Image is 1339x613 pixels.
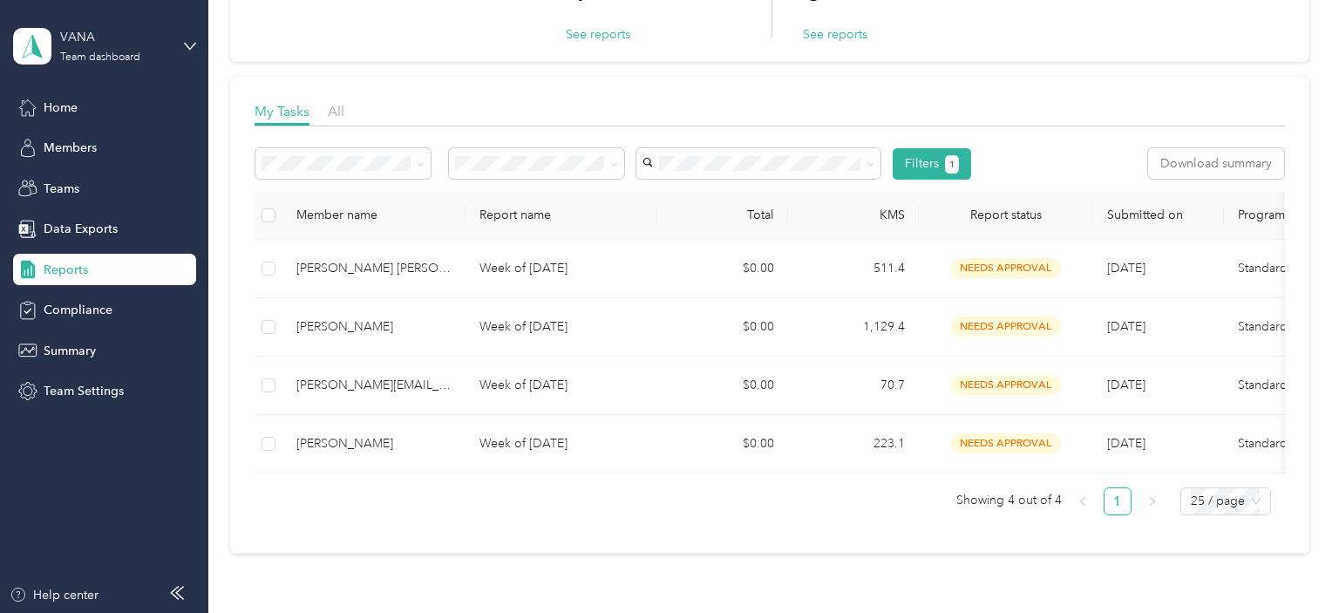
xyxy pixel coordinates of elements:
button: left [1069,487,1097,515]
span: [DATE] [1107,319,1145,334]
li: Next Page [1138,487,1166,515]
button: Filters1 [893,148,972,180]
span: Data Exports [44,220,118,238]
span: Team Settings [44,382,124,400]
p: Week of [DATE] [479,259,643,278]
span: Reports [44,261,88,279]
span: [DATE] [1107,378,1145,392]
button: right [1138,487,1166,515]
td: $0.00 [657,415,788,473]
p: Week of [DATE] [479,434,643,453]
span: needs approval [951,433,1061,453]
span: Compliance [44,301,112,319]
button: See reports [566,25,630,44]
td: $0.00 [657,357,788,415]
span: My Tasks [255,103,309,119]
td: 70.7 [788,357,919,415]
td: 511.4 [788,240,919,298]
span: right [1147,496,1158,507]
td: $0.00 [657,240,788,298]
td: 223.1 [788,415,919,473]
div: [PERSON_NAME] [PERSON_NAME] [296,259,452,278]
div: [PERSON_NAME][EMAIL_ADDRESS][PERSON_NAME][DOMAIN_NAME] [296,376,452,395]
th: Member name [282,192,466,240]
div: VANA [60,28,169,46]
li: Previous Page [1069,487,1097,515]
span: 1 [949,157,955,173]
span: 25 / page [1191,488,1261,514]
iframe: Everlance-gr Chat Button Frame [1241,515,1339,613]
td: 1,129.4 [788,298,919,357]
span: needs approval [951,258,1061,278]
p: Week of [DATE] [479,317,643,337]
th: Submitted on [1093,192,1224,240]
span: needs approval [951,317,1061,337]
span: Summary [44,342,96,360]
div: Total [671,208,774,222]
button: Download summary [1148,148,1284,179]
span: Report status [933,208,1079,222]
div: KMS [802,208,905,222]
div: Team dashboard [60,52,140,63]
span: Showing 4 out of 4 [956,487,1062,514]
span: left [1077,496,1088,507]
a: 1 [1105,488,1131,514]
div: [PERSON_NAME] [296,434,452,453]
span: Teams [44,180,79,198]
span: needs approval [951,375,1061,395]
button: Help center [10,586,99,604]
li: 1 [1104,487,1132,515]
div: Member name [296,208,452,222]
button: 1 [945,155,960,174]
span: [DATE] [1107,436,1145,451]
span: Home [44,99,78,117]
th: Report name [466,192,657,240]
span: Members [44,139,97,157]
div: [PERSON_NAME] [296,317,452,337]
td: $0.00 [657,298,788,357]
div: Page Size [1180,487,1271,515]
span: [DATE] [1107,261,1145,276]
span: All [328,103,344,119]
button: See reports [803,25,867,44]
p: Week of [DATE] [479,376,643,395]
